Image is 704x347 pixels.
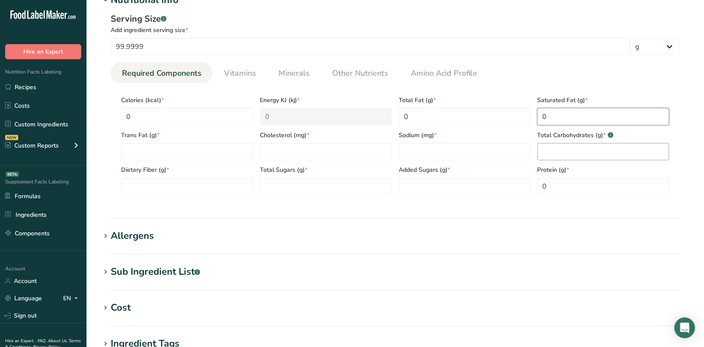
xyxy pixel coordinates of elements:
[121,96,253,105] span: Calories (kcal)
[111,13,680,26] div: Serving Size
[224,67,256,79] span: Vitamins
[399,131,531,140] span: Sodium (mg)
[5,141,59,150] div: Custom Reports
[6,172,19,177] div: BETA
[278,67,310,79] span: Minerals
[411,67,477,79] span: Amino Acid Profile
[399,166,531,175] span: Added Sugars (g)
[538,96,669,105] span: Saturated Fat (g)
[260,166,392,175] span: Total Sugars (g)
[111,38,630,55] input: Type your serving size here
[5,44,81,59] button: Hire an Expert
[121,166,253,175] span: Dietary Fiber (g)
[111,229,154,244] div: Allergens
[538,166,669,175] span: Protein (g)
[5,291,42,306] a: Language
[63,293,81,304] div: EN
[121,131,253,140] span: Trans Fat (g)
[111,26,680,35] div: Add ingredient serving size
[260,96,392,105] span: Energy KJ (kj)
[38,338,48,344] a: FAQ .
[675,318,695,338] div: Open Intercom Messenger
[111,265,200,280] div: Sub Ingredient List
[399,96,531,105] span: Total Fat (g)
[122,67,202,79] span: Required Components
[5,135,18,140] div: NEW
[111,301,131,315] div: Cost
[48,338,69,344] a: About Us .
[5,338,36,344] a: Hire an Expert .
[260,131,392,140] span: Cholesterol (mg)
[538,131,669,140] span: Total Carbohydrates (g)
[332,67,388,79] span: Other Nutrients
